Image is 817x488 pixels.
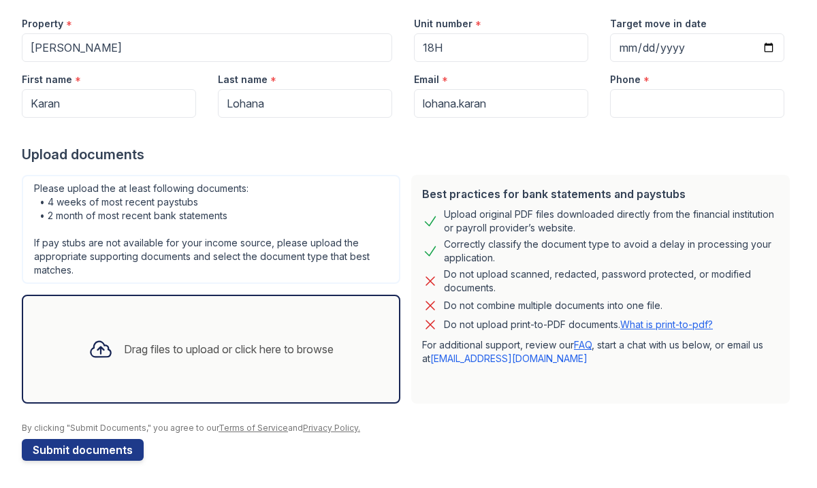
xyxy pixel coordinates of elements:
div: Please upload the at least following documents: • 4 weeks of most recent paystubs • 2 month of mo... [22,175,400,284]
label: Target move in date [610,17,707,31]
a: [EMAIL_ADDRESS][DOMAIN_NAME] [430,353,588,364]
div: Do not combine multiple documents into one file. [444,297,662,314]
div: Upload documents [22,145,795,164]
div: By clicking "Submit Documents," you agree to our and [22,423,795,434]
a: Terms of Service [219,423,288,433]
a: Privacy Policy. [303,423,360,433]
div: Do not upload scanned, redacted, password protected, or modified documents. [444,267,779,295]
p: Do not upload print-to-PDF documents. [444,318,713,331]
p: For additional support, review our , start a chat with us below, or email us at [422,338,779,365]
label: Property [22,17,63,31]
label: First name [22,73,72,86]
label: Email [414,73,439,86]
div: Upload original PDF files downloaded directly from the financial institution or payroll provider’... [444,208,779,235]
a: FAQ [574,339,592,351]
div: Drag files to upload or click here to browse [124,341,334,357]
label: Unit number [414,17,472,31]
div: Best practices for bank statements and paystubs [422,186,779,202]
div: Correctly classify the document type to avoid a delay in processing your application. [444,238,779,265]
button: Submit documents [22,439,144,461]
a: What is print-to-pdf? [620,319,713,330]
label: Last name [218,73,268,86]
label: Phone [610,73,641,86]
